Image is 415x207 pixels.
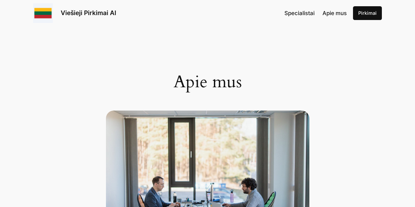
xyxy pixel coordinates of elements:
[106,72,309,92] h1: Apie mus
[322,9,347,17] a: Apie mus
[284,9,315,17] a: Specialistai
[33,3,53,23] img: Viešieji pirkimai logo
[322,10,347,16] span: Apie mus
[284,10,315,16] span: Specialistai
[284,9,347,17] nav: Navigation
[61,9,116,17] a: Viešieji Pirkimai AI
[353,6,382,20] a: Pirkimai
